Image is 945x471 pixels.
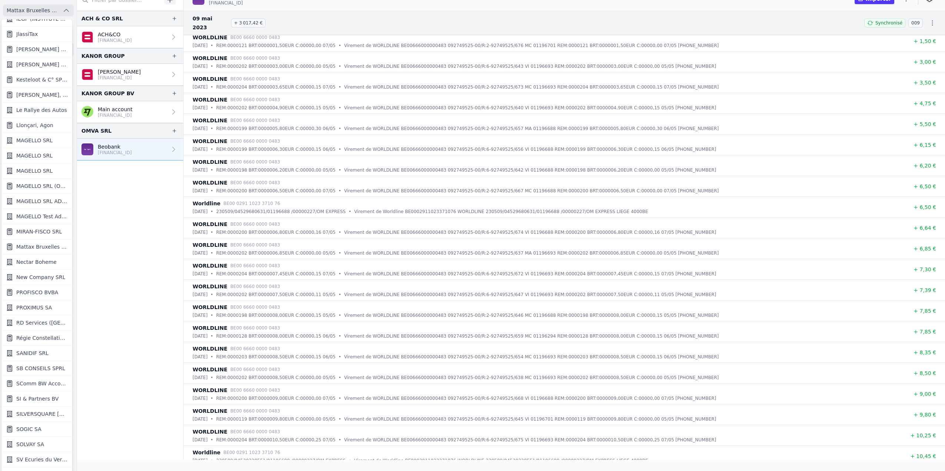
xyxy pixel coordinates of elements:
[16,46,68,53] span: [PERSON_NAME] ET PARTNERS SRL
[16,167,53,175] span: MAGELLO SRL
[16,182,68,190] span: MAGELLO SRL (OFFICIEL)
[16,76,68,83] span: Kesteloot & C° SPRL
[16,425,41,433] span: SOGIC SA
[16,319,68,326] span: RD Services ([GEOGRAPHIC_DATA][PERSON_NAME][GEOGRAPHIC_DATA])
[16,228,62,235] span: MIRAN-FISCO SRL
[16,30,38,38] span: JlassiTax
[16,198,68,205] span: MAGELLO SRL ADERYS
[16,365,65,372] span: SB CONSEILS SPRL
[16,137,53,144] span: MAGELLO SRL
[16,243,68,251] span: Mattax Bruxelles Sud SRL
[16,273,65,281] span: New Company SRL
[16,61,68,68] span: [PERSON_NAME] ET PARTNERS SRL
[16,289,58,296] span: PROFISCO BVBA
[16,349,49,357] span: SANIDIF SRL
[16,91,68,99] span: [PERSON_NAME], [PERSON_NAME]
[16,395,59,402] span: SI & Partners BV
[16,380,68,387] span: SComm BW Accounting
[16,152,53,159] span: MAGELLO SRL
[16,334,68,342] span: Régie Constellation SCRL
[16,441,44,448] span: SOLVAY SA
[16,106,67,114] span: Le Rallye des Autos
[16,213,68,220] span: MAGELLO Test Aderys
[16,456,68,463] span: SV Ecuries du Vert-Bois SRL
[16,258,57,266] span: Nectar Boheme
[16,122,53,129] span: Llonçari, Agon
[16,410,68,418] span: SILVERSQUARE [GEOGRAPHIC_DATA] SA
[16,304,52,311] span: PROXIMUS SA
